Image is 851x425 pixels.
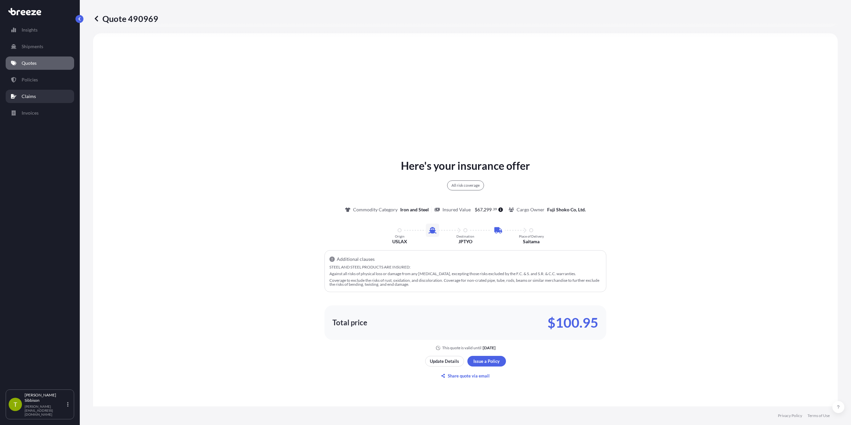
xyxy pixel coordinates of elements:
p: Coverage to exclude the risks of rust, oxidation, and discoloration. Coverage for non-crated pipe... [329,278,601,286]
p: [DATE] [483,345,496,351]
span: $ [475,207,477,212]
span: 299 [484,207,492,212]
p: Policies [22,76,38,83]
p: Place of Delivery [519,234,544,238]
p: Shipments [22,43,43,50]
div: All risk coverage [447,180,484,190]
span: , [483,207,484,212]
p: Against all risks of physical loss or damage from any [MEDICAL_DATA], excepting those risks exclu... [329,272,601,276]
p: Insights [22,27,38,33]
p: Quotes [22,60,37,66]
a: Claims [6,90,74,103]
p: Invoices [22,110,39,116]
p: Claims [22,93,36,100]
a: Insights [6,23,74,37]
p: Here's your insurance offer [401,158,530,174]
span: 39 [493,208,497,210]
a: Shipments [6,40,74,53]
p: Saitama [523,238,540,245]
p: Origin [395,234,405,238]
p: Share quote via email [448,372,490,379]
p: Update Details [430,358,459,365]
p: USLAX [392,238,407,245]
p: [PERSON_NAME][EMAIL_ADDRESS][DOMAIN_NAME] [25,404,66,416]
p: Issue a Policy [473,358,500,365]
button: Issue a Policy [467,356,506,367]
a: Quotes [6,56,74,70]
a: Invoices [6,106,74,120]
p: Commodity Category [353,206,398,213]
p: STEEL AND STEEL PRODUCTS ARE INSURED: [329,265,601,269]
p: Additional clauses [337,256,375,263]
a: Privacy Policy [778,413,802,418]
span: 67 [477,207,483,212]
span: T [14,401,17,408]
p: [PERSON_NAME] Sibbison [25,392,66,403]
p: Insured Value [442,206,471,213]
p: Fuji Shoko Co, Ltd. [547,206,586,213]
p: Iron and Steel [400,206,429,213]
button: Update Details [425,356,464,367]
button: Share quote via email [425,371,506,381]
a: Policies [6,73,74,86]
p: Total price [332,319,367,326]
a: Terms of Use [807,413,830,418]
p: JPTYO [458,238,472,245]
p: Quote 490969 [93,13,158,24]
p: This quote is valid until [442,345,481,351]
p: Cargo Owner [517,206,545,213]
p: $100.95 [547,317,598,328]
p: Destination [456,234,474,238]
